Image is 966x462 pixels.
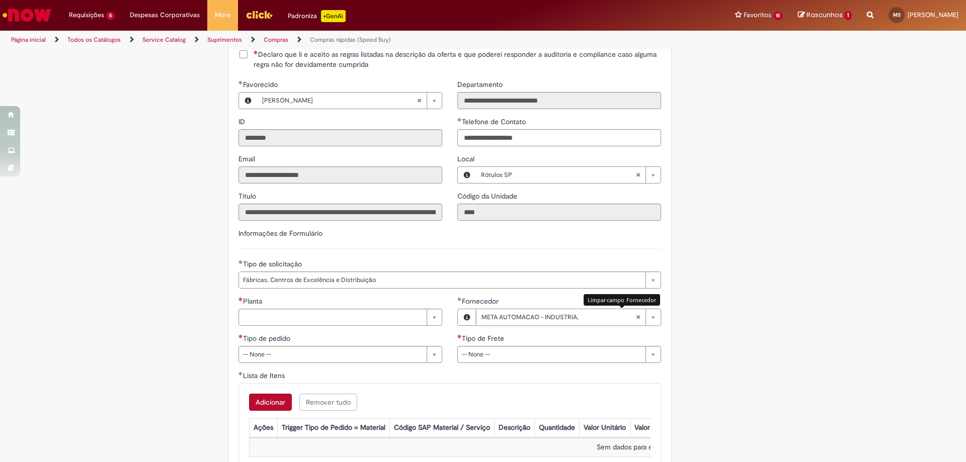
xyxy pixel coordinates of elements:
[807,10,843,20] span: Rascunhos
[238,192,258,201] span: Somente leitura - Título
[243,259,304,268] span: Tipo de solicitação
[310,36,391,44] a: Compras rápidas (Speed Buy)
[457,334,462,338] span: Necessários
[744,10,771,20] span: Favoritos
[481,167,635,183] span: Rótulos SP
[494,419,534,437] th: Descrição
[238,129,442,146] input: ID
[238,297,243,301] span: Necessários
[457,204,661,221] input: Código da Unidade
[462,334,506,343] span: Tipo de Frete
[207,36,242,44] a: Suprimentos
[1,5,53,25] img: ServiceNow
[249,394,292,411] button: Add a row for Lista de Itens
[238,191,258,201] label: Somente leitura - Título
[243,297,264,306] span: Planta
[534,419,579,437] th: Quantidade
[630,309,646,325] abbr: Limpar campo Fornecedor
[462,117,528,126] span: Telefone de Contato
[773,12,783,20] span: 15
[288,10,346,22] div: Padroniza
[462,346,640,362] span: -- None --
[239,93,257,109] button: Favorecido, Visualizar este registro Matheus Araujo Soares
[238,229,323,238] label: Informações de Formulário
[798,11,852,20] a: Rascunhos
[238,309,442,326] a: Limpar campo Planta
[130,10,200,20] span: Despesas Corporativas
[254,49,661,69] span: Declaro que li e aceito as regras listadas na descrição da oferta e que poderei responder a audit...
[476,167,661,183] a: Rótulos SPLimpar campo Local
[264,36,288,44] a: Compras
[457,297,462,301] span: Obrigatório Preenchido
[238,154,257,163] span: Somente leitura - Email
[238,166,442,183] input: Email
[277,419,389,437] th: Trigger Tipo de Pedido = Material
[11,36,46,44] a: Página inicial
[238,260,243,264] span: Obrigatório Preenchido
[457,191,519,201] label: Somente leitura - Código da Unidade
[457,92,661,109] input: Departamento
[630,419,694,437] th: Valor Total Moeda
[254,50,258,54] span: Necessários
[584,294,660,306] div: Limpar campo Fornecedor
[243,371,287,380] span: Lista de Itens
[844,11,852,20] span: 1
[579,419,630,437] th: Valor Unitário
[67,36,121,44] a: Todos os Catálogos
[457,154,476,163] span: Local
[69,10,104,20] span: Requisições
[257,93,442,109] a: [PERSON_NAME]Limpar campo Favorecido
[893,12,901,18] span: MS
[106,12,115,20] span: 5
[238,80,243,84] span: Obrigatório Preenchido
[630,167,646,183] abbr: Limpar campo Local
[246,7,273,22] img: click_logo_yellow_360x200.png
[462,297,501,306] span: Fornecedor
[238,372,243,376] span: Obrigatório Preenchido
[215,10,230,20] span: More
[243,346,422,362] span: -- None --
[243,80,280,89] span: Necessários - Favorecido
[249,419,277,437] th: Ações
[457,79,505,89] label: Somente leitura - Departamento
[457,129,661,146] input: Telefone de Contato
[238,117,247,127] label: Somente leitura - ID
[457,192,519,201] span: Somente leitura - Código da Unidade
[262,93,417,109] span: [PERSON_NAME]
[389,419,494,437] th: Código SAP Material / Serviço
[458,167,476,183] button: Local, Visualizar este registro Rótulos SP
[458,309,476,325] button: Fornecedor , Visualizar este registro META AUTOMACAO - INDUSTRIA,
[457,118,462,122] span: Obrigatório Preenchido
[476,309,661,325] a: META AUTOMACAO - INDUSTRIA,Limpar campo Fornecedor
[908,11,958,19] span: [PERSON_NAME]
[481,309,635,325] span: META AUTOMACAO - INDUSTRIA,
[238,204,442,221] input: Título
[321,10,346,22] p: +GenAi
[238,334,243,338] span: Necessários
[142,36,186,44] a: Service Catalog
[412,93,427,109] abbr: Limpar campo Favorecido
[243,334,292,343] span: Tipo de pedido
[238,154,257,164] label: Somente leitura - Email
[238,117,247,126] span: Somente leitura - ID
[243,272,640,288] span: Fábricas, Centros de Excelência e Distribuição
[457,80,505,89] span: Somente leitura - Departamento
[8,31,636,49] ul: Trilhas de página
